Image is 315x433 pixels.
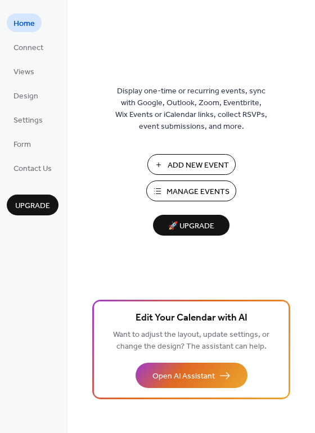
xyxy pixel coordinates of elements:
[147,154,236,175] button: Add New Event
[15,200,50,212] span: Upgrade
[7,13,42,32] a: Home
[13,115,43,127] span: Settings
[13,139,31,151] span: Form
[166,186,229,198] span: Manage Events
[113,327,269,354] span: Want to adjust the layout, update settings, or change the design? The assistant can help.
[7,86,45,105] a: Design
[152,371,215,382] span: Open AI Assistant
[7,38,50,56] a: Connect
[7,159,58,177] a: Contact Us
[115,85,267,133] span: Display one-time or recurring events, sync with Google, Outlook, Zoom, Eventbrite, Wix Events or ...
[153,215,229,236] button: 🚀 Upgrade
[160,219,223,234] span: 🚀 Upgrade
[13,91,38,102] span: Design
[7,110,49,129] a: Settings
[146,181,236,201] button: Manage Events
[13,42,43,54] span: Connect
[136,310,247,326] span: Edit Your Calendar with AI
[168,160,229,172] span: Add New Event
[7,62,41,80] a: Views
[13,18,35,30] span: Home
[13,66,34,78] span: Views
[7,195,58,215] button: Upgrade
[136,363,247,388] button: Open AI Assistant
[7,134,38,153] a: Form
[13,163,52,175] span: Contact Us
